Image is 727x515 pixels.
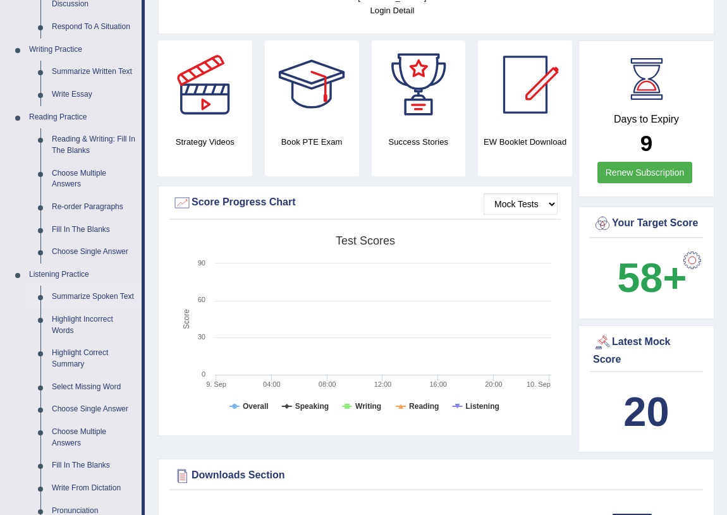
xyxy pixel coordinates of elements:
text: 16:00 [429,380,447,388]
a: Fill In The Blanks [46,454,142,477]
a: Reading & Writing: Fill In The Blanks [46,128,142,162]
a: Select Missing Word [46,376,142,399]
a: Reading Practice [23,106,142,129]
a: Respond To A Situation [46,16,142,39]
a: Write Essay [46,83,142,106]
text: 60 [198,296,205,303]
h4: Strategy Videos [158,135,252,148]
a: Fill In The Blanks [46,219,142,241]
h4: EW Booklet Download [478,135,572,148]
b: 9 [640,131,652,155]
tspan: Overall [243,402,269,411]
div: Your Target Score [593,214,700,233]
text: 12:00 [374,380,392,388]
h4: Success Stories [372,135,466,148]
a: Re-order Paragraphs [46,196,142,219]
tspan: Reading [409,402,439,411]
div: Downloads Section [173,466,700,485]
a: Renew Subscription [597,162,693,183]
h4: Days to Expiry [593,114,700,125]
a: Choose Single Answer [46,241,142,264]
tspan: 10. Sep [527,380,551,388]
a: Write From Dictation [46,477,142,500]
div: Score Progress Chart [173,193,558,212]
div: Latest Mock Score [593,333,700,367]
text: 30 [198,333,205,341]
h4: Book PTE Exam [265,135,359,148]
b: 58+ [617,255,687,301]
a: Summarize Spoken Text [46,286,142,308]
a: Writing Practice [23,39,142,61]
tspan: Test scores [336,234,395,247]
text: 08:00 [319,380,336,388]
text: 0 [202,370,205,378]
tspan: 9. Sep [206,380,226,388]
a: Choose Multiple Answers [46,162,142,196]
a: Choose Single Answer [46,398,142,421]
a: Listening Practice [23,264,142,286]
tspan: Score [182,309,191,329]
text: 90 [198,259,205,267]
a: Choose Multiple Answers [46,421,142,454]
tspan: Listening [466,402,499,411]
a: Highlight Correct Summary [46,342,142,375]
text: 04:00 [263,380,281,388]
tspan: Speaking [295,402,329,411]
a: Highlight Incorrect Words [46,308,142,342]
tspan: Writing [355,402,381,411]
text: 20:00 [485,380,503,388]
b: 20 [623,389,669,435]
a: Summarize Written Text [46,61,142,83]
